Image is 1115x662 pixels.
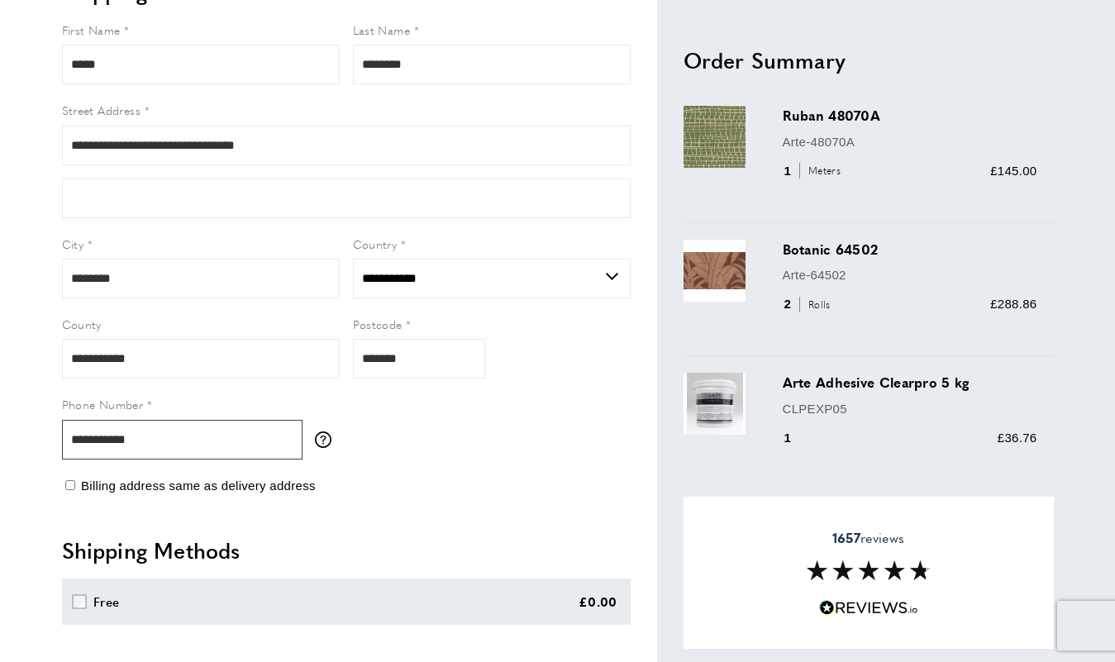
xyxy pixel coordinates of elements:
span: £288.86 [990,297,1036,311]
input: Billing address same as delivery address [65,480,75,490]
div: £0.00 [579,592,617,612]
div: 2 [783,294,836,314]
span: Billing address same as delivery address [81,479,316,493]
span: Phone Number [62,396,144,412]
p: CLPEXP05 [783,398,1037,418]
button: More information [315,431,340,448]
div: 1 [783,160,846,180]
span: £36.76 [998,431,1037,445]
h2: Order Summary [684,45,1054,74]
span: Street Address [62,102,141,118]
span: County [62,316,102,332]
span: £145.00 [990,163,1036,177]
strong: 1657 [832,528,860,547]
h2: Shipping Methods [62,536,631,565]
img: Botanic 64502 [684,239,746,301]
span: reviews [832,530,904,546]
p: Arte-64502 [783,265,1037,285]
div: Free [93,592,119,612]
img: Arte Adhesive Clearpro 5 kg [684,373,746,435]
span: Last Name [353,21,411,38]
span: City [62,236,84,252]
p: Arte-48070A [783,131,1037,151]
span: Postcode [353,316,403,332]
h3: Arte Adhesive Clearpro 5 kg [783,373,1037,392]
h3: Ruban 48070A [783,106,1037,125]
img: Ruban 48070A [684,106,746,168]
div: 1 [783,428,815,448]
span: Rolls [799,296,835,312]
img: Reviews section [807,560,931,580]
span: Country [353,236,398,252]
span: First Name [62,21,121,38]
span: Meters [799,163,845,179]
img: Reviews.io 5 stars [819,600,918,616]
h3: Botanic 64502 [783,239,1037,258]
